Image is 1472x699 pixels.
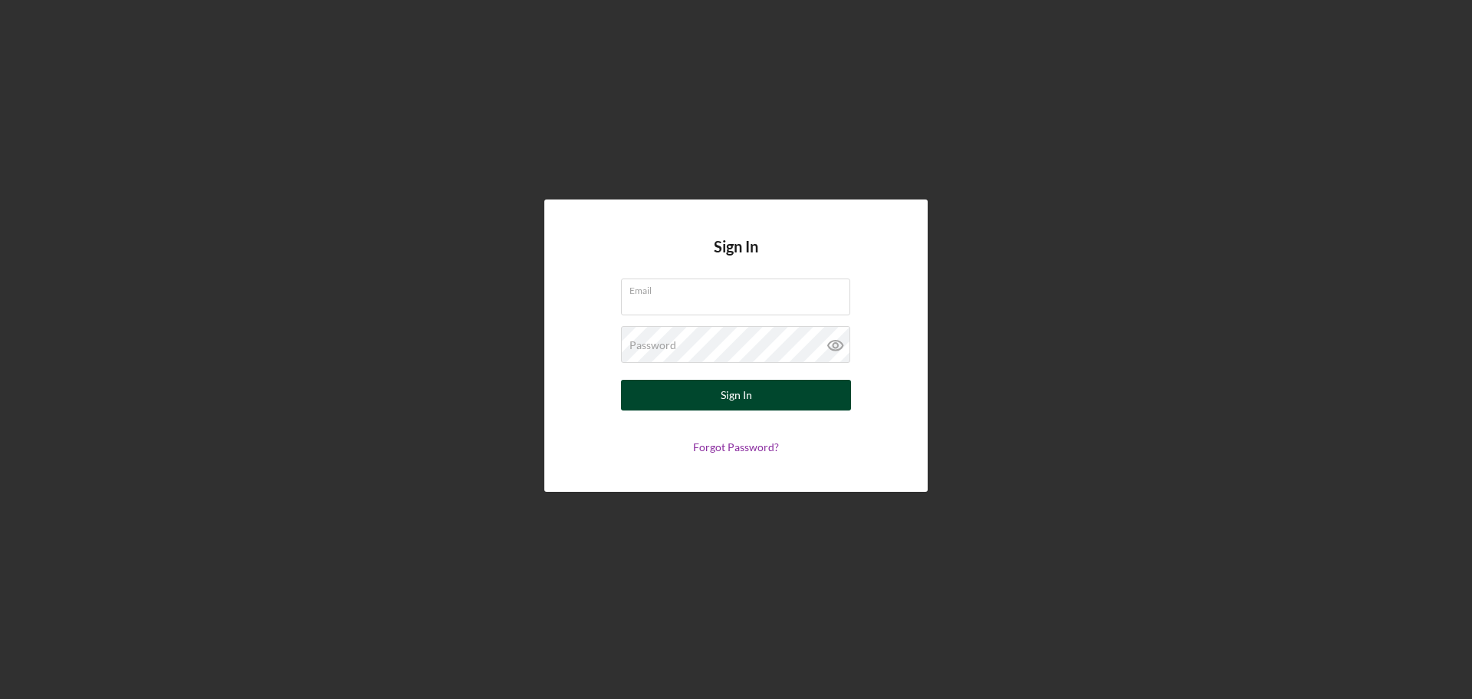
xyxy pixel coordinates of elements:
[621,380,851,410] button: Sign In
[629,279,850,296] label: Email
[693,440,779,453] a: Forgot Password?
[714,238,758,279] h4: Sign In
[721,380,752,410] div: Sign In
[629,339,676,351] label: Password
